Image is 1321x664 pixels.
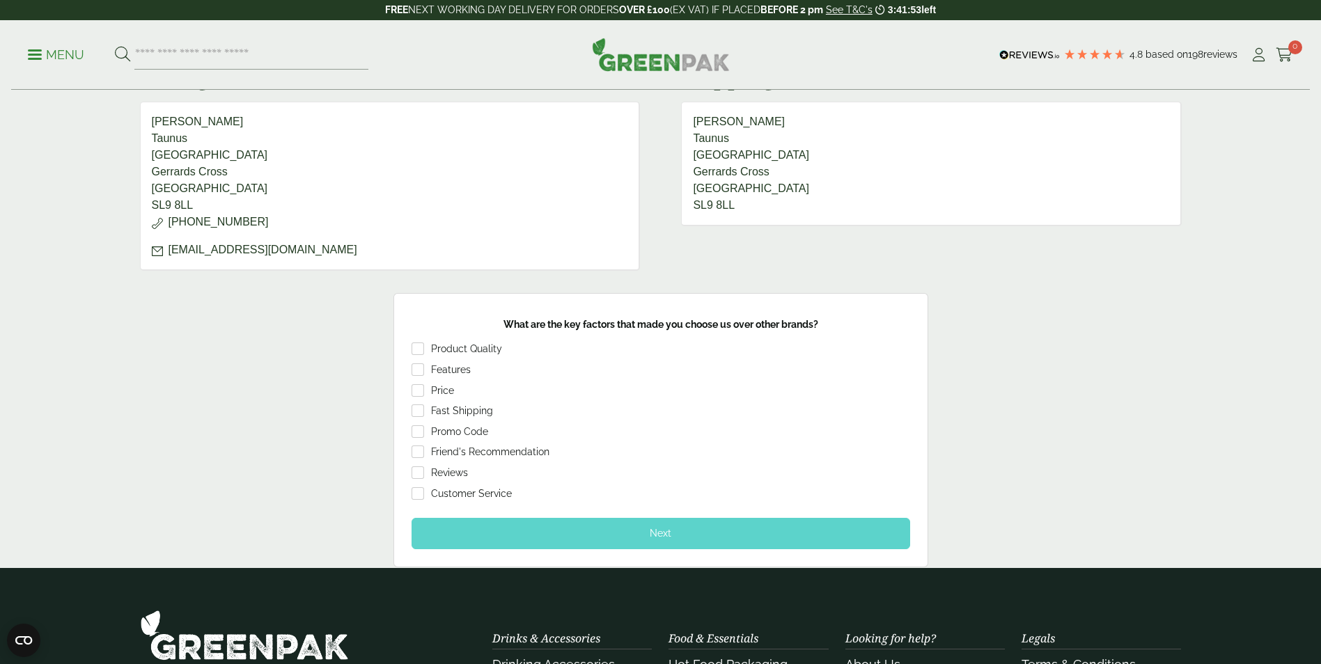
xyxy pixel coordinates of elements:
[1203,49,1237,60] span: reviews
[431,425,488,439] div: Promo Code
[385,4,408,15] strong: FREE
[1276,48,1293,62] i: Cart
[431,466,468,480] div: Reviews
[140,102,640,271] address: [PERSON_NAME] Taunus [GEOGRAPHIC_DATA] Gerrards Cross [GEOGRAPHIC_DATA] SL9 8LL
[412,518,910,548] div: Next
[1276,45,1293,65] a: 0
[431,404,493,418] div: Fast Shipping
[1188,49,1203,60] span: 198
[431,445,549,459] div: Friend's Recommendation
[826,4,873,15] a: See T&C's
[140,610,349,661] img: GreenPak Supplies
[431,342,502,356] div: Product Quality
[1288,40,1302,54] span: 0
[760,4,823,15] strong: BEFORE 2 pm
[431,363,471,377] div: Features
[431,384,454,398] div: Price
[140,63,640,90] h2: Billing address
[681,102,1181,226] address: [PERSON_NAME] Taunus [GEOGRAPHIC_DATA] Gerrards Cross [GEOGRAPHIC_DATA] SL9 8LL
[7,624,40,657] button: Open CMP widget
[28,47,84,61] a: Menu
[152,242,627,258] p: [EMAIL_ADDRESS][DOMAIN_NAME]
[152,214,627,230] p: [PHONE_NUMBER]
[592,38,730,71] img: GreenPak Supplies
[431,487,512,501] div: Customer Service
[619,4,670,15] strong: OVER £100
[999,50,1060,60] img: REVIEWS.io
[1250,48,1267,62] i: My Account
[28,47,84,63] p: Menu
[888,4,921,15] span: 3:41:53
[1130,49,1146,60] span: 4.8
[921,4,936,15] span: left
[1063,48,1126,61] div: 4.79 Stars
[681,63,1181,90] h2: Shipping address
[1146,49,1188,60] span: Based on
